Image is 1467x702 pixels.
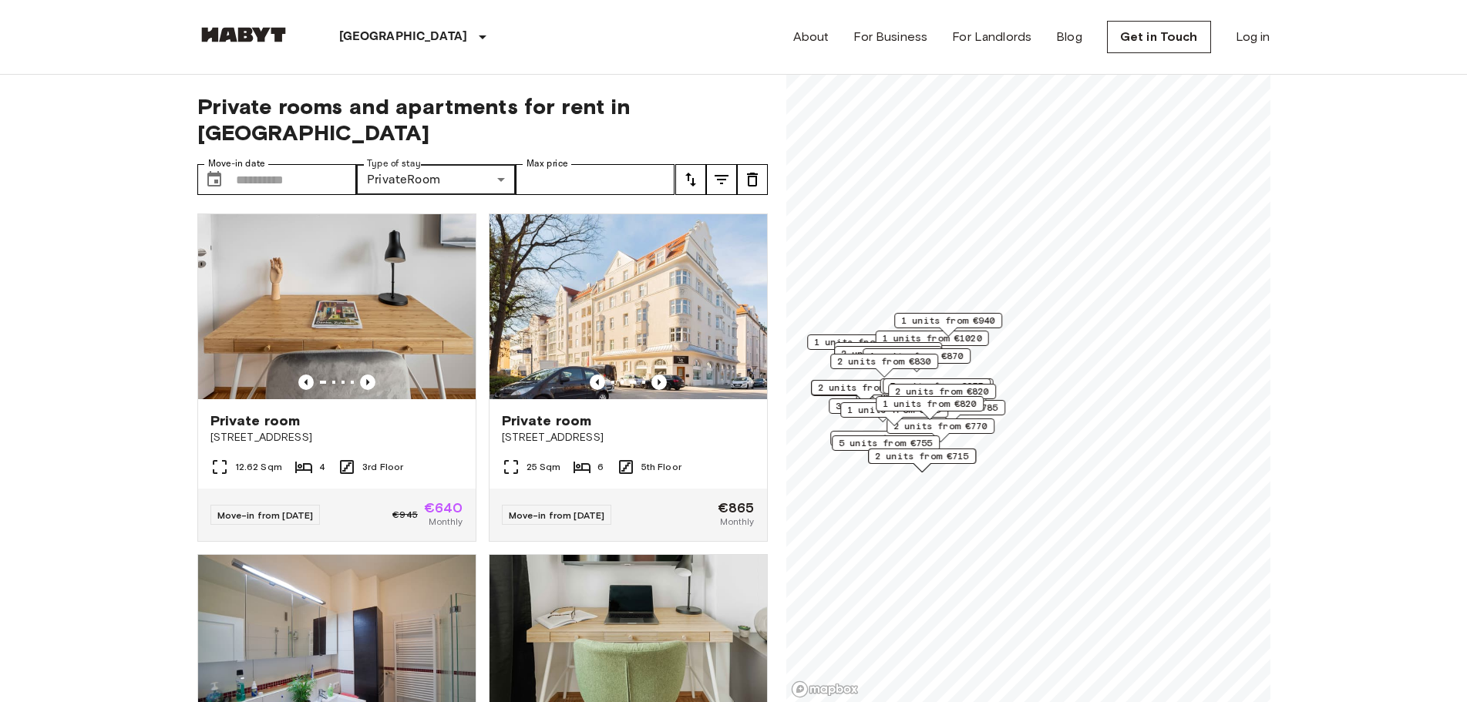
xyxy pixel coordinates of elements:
img: Marketing picture of unit DE-02-006-001-05HF [490,214,767,399]
div: Map marker [888,384,996,408]
div: Map marker [811,380,919,404]
div: Map marker [868,448,976,472]
span: 1 units from €870 [870,349,964,363]
span: €945 [392,508,418,522]
div: Map marker [840,402,948,426]
a: Marketing picture of unit DE-02-023-002-02HFPrevious imagePrevious imagePrivate room[STREET_ADDRE... [197,213,476,542]
div: Map marker [830,431,938,455]
span: Move-in from [DATE] [509,509,605,521]
a: Blog [1056,28,1082,46]
p: [GEOGRAPHIC_DATA] [339,28,468,46]
img: Marketing picture of unit DE-02-023-002-02HF [198,214,476,399]
span: €640 [424,501,463,515]
button: Choose date [199,164,230,195]
div: Map marker [834,342,942,366]
span: Monthly [429,515,463,529]
span: 25 Sqm [527,460,561,474]
div: Map marker [875,331,988,354]
a: About [793,28,829,46]
button: Previous image [360,375,375,390]
span: 12.62 Sqm [235,460,282,474]
a: Get in Touch [1107,21,1211,53]
span: 2 units from €805 [837,432,931,445]
div: Map marker [876,396,984,420]
span: 3rd Floor [362,460,403,474]
span: €865 [718,501,755,515]
span: 2 units from €910 [818,381,912,395]
span: 5 units from €755 [839,436,933,450]
span: 2 units from €795 [841,347,935,361]
div: PrivateRoom [356,164,516,195]
div: Map marker [807,334,915,358]
span: 1 units from €865 [814,335,908,349]
span: 5 units from €955 [890,379,984,393]
button: Previous image [298,375,314,390]
div: Map marker [880,378,993,402]
span: 6 units from €785 [904,401,998,415]
span: 1 units from €885 [847,403,941,417]
button: Previous image [590,375,605,390]
span: 3 units from €980 [836,399,930,413]
a: For Landlords [952,28,1031,46]
span: Monthly [720,515,754,529]
span: 1 units from €1020 [882,331,981,345]
label: Max price [527,157,568,170]
label: Move-in date [208,157,265,170]
span: 2 units from €830 [837,354,931,368]
span: 1 units from €940 [901,314,995,327]
span: Move-in from [DATE] [217,509,314,521]
label: Type of stay [367,157,421,170]
div: Map marker [883,378,991,402]
span: 1 units from €820 [883,397,977,411]
button: tune [706,164,737,195]
div: Map marker [897,400,1005,424]
div: Map marker [830,354,938,378]
div: Map marker [894,313,1002,337]
span: [STREET_ADDRESS] [210,430,463,445]
button: tune [737,164,768,195]
span: 2 units from €990 [841,343,935,357]
div: Map marker [887,418,994,442]
button: Previous image [651,375,667,390]
span: 2 units from €770 [893,419,988,433]
a: Log in [1236,28,1270,46]
span: Private room [210,411,301,430]
div: Map marker [863,348,971,372]
span: 6 [597,460,604,474]
div: Map marker [829,398,937,422]
span: [STREET_ADDRESS] [502,430,755,445]
a: For Business [853,28,927,46]
span: 4 [319,460,325,474]
button: tune [675,164,706,195]
span: Private rooms and apartments for rent in [GEOGRAPHIC_DATA] [197,93,768,146]
a: Previous imagePrevious imagePrivate room[STREET_ADDRESS]25 Sqm65th FloorMove-in from [DATE]€865Mo... [489,213,768,542]
div: Map marker [834,346,942,370]
span: 5th Floor [641,460,681,474]
span: 2 units from €820 [895,385,989,398]
div: Map marker [832,435,940,459]
span: Private room [502,411,592,430]
a: Mapbox logo [791,680,859,698]
img: Habyt [197,27,290,42]
span: 2 units from €715 [875,449,969,463]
